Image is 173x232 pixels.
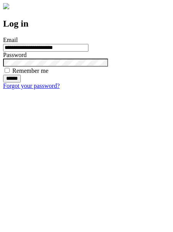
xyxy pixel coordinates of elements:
[3,18,170,29] h2: Log in
[3,82,60,89] a: Forgot your password?
[3,52,27,58] label: Password
[3,37,18,43] label: Email
[12,67,48,74] label: Remember me
[3,3,9,9] img: logo-4e3dc11c47720685a147b03b5a06dd966a58ff35d612b21f08c02c0306f2b779.png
